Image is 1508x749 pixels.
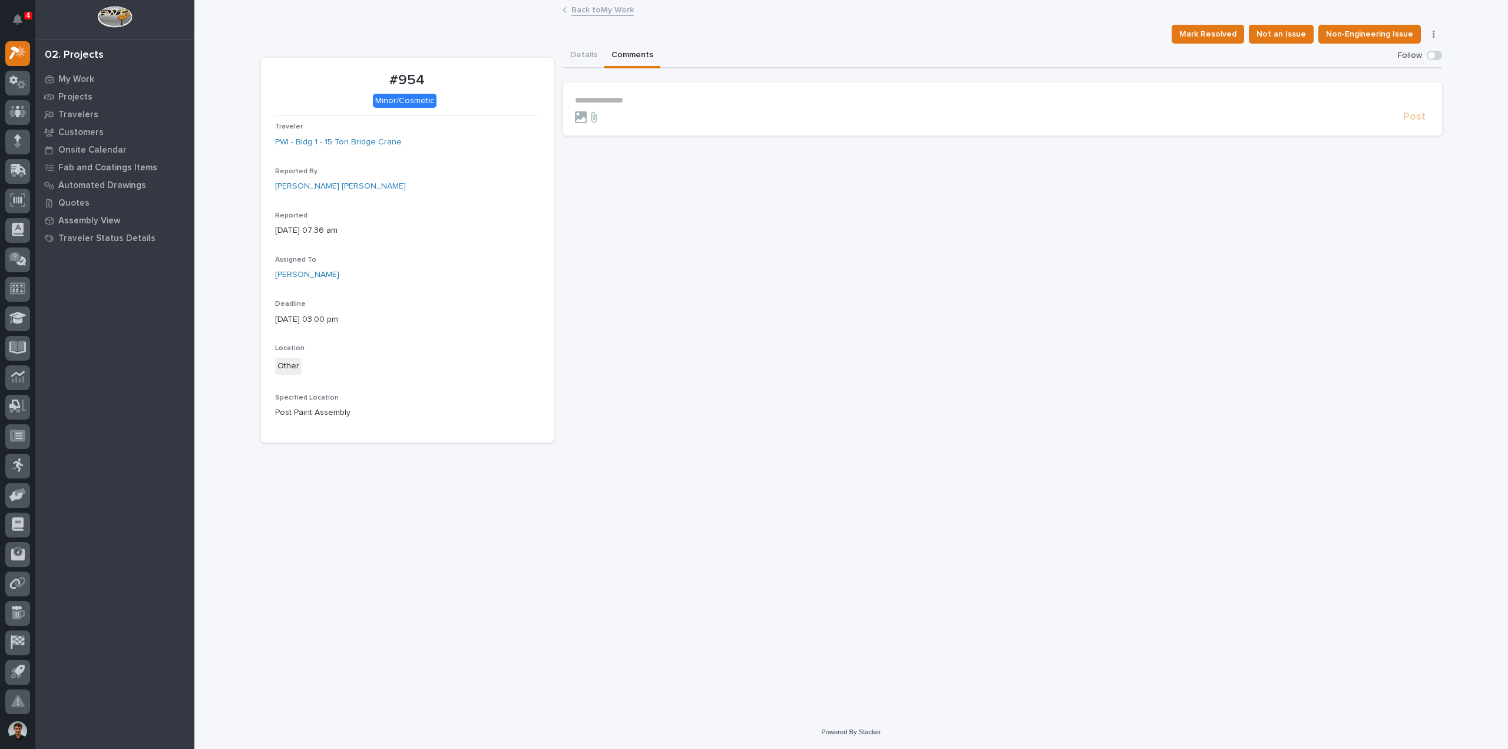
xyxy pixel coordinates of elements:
[1326,27,1413,41] span: Non-Engineering Issue
[5,7,30,32] button: Notifications
[275,225,540,237] p: [DATE] 07:36 am
[275,168,318,175] span: Reported By
[275,136,402,149] a: PWI - Bldg 1 - 15 Ton Bridge Crane
[35,194,194,212] a: Quotes
[1398,110,1430,124] button: Post
[58,92,92,103] p: Projects
[275,358,302,375] div: Other
[58,110,98,120] p: Travelers
[275,212,307,219] span: Reported
[58,233,156,244] p: Traveler Status Details
[275,269,339,281] a: [PERSON_NAME]
[275,407,540,419] p: Post Paint Assembly
[5,718,30,743] button: users-avatar
[1249,25,1314,44] button: Not an Issue
[35,212,194,229] a: Assembly View
[373,94,436,108] div: Minor/Cosmetic
[97,6,132,28] img: Workspace Logo
[275,180,406,193] a: [PERSON_NAME] [PERSON_NAME]
[58,180,146,191] p: Automated Drawings
[35,159,194,176] a: Fab and Coatings Items
[26,11,30,19] p: 4
[1256,27,1306,41] span: Not an Issue
[275,301,306,308] span: Deadline
[1172,25,1244,44] button: Mark Resolved
[58,198,90,209] p: Quotes
[563,44,604,68] button: Details
[58,127,104,138] p: Customers
[1398,51,1422,61] p: Follow
[35,105,194,123] a: Travelers
[58,74,94,85] p: My Work
[35,123,194,141] a: Customers
[275,256,316,263] span: Assigned To
[275,314,540,326] p: [DATE] 03:00 pm
[821,728,881,735] a: Powered By Stacker
[275,394,339,401] span: Specified Location
[275,123,303,130] span: Traveler
[45,49,104,62] div: 02. Projects
[35,88,194,105] a: Projects
[58,216,120,226] p: Assembly View
[58,163,157,173] p: Fab and Coatings Items
[275,72,540,89] p: #954
[35,70,194,88] a: My Work
[604,44,660,68] button: Comments
[1179,27,1236,41] span: Mark Resolved
[35,141,194,159] a: Onsite Calendar
[571,2,634,16] a: Back toMy Work
[275,345,305,352] span: Location
[1318,25,1421,44] button: Non-Engineering Issue
[35,176,194,194] a: Automated Drawings
[1403,110,1426,124] span: Post
[58,145,127,156] p: Onsite Calendar
[35,229,194,247] a: Traveler Status Details
[15,14,30,33] div: Notifications4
